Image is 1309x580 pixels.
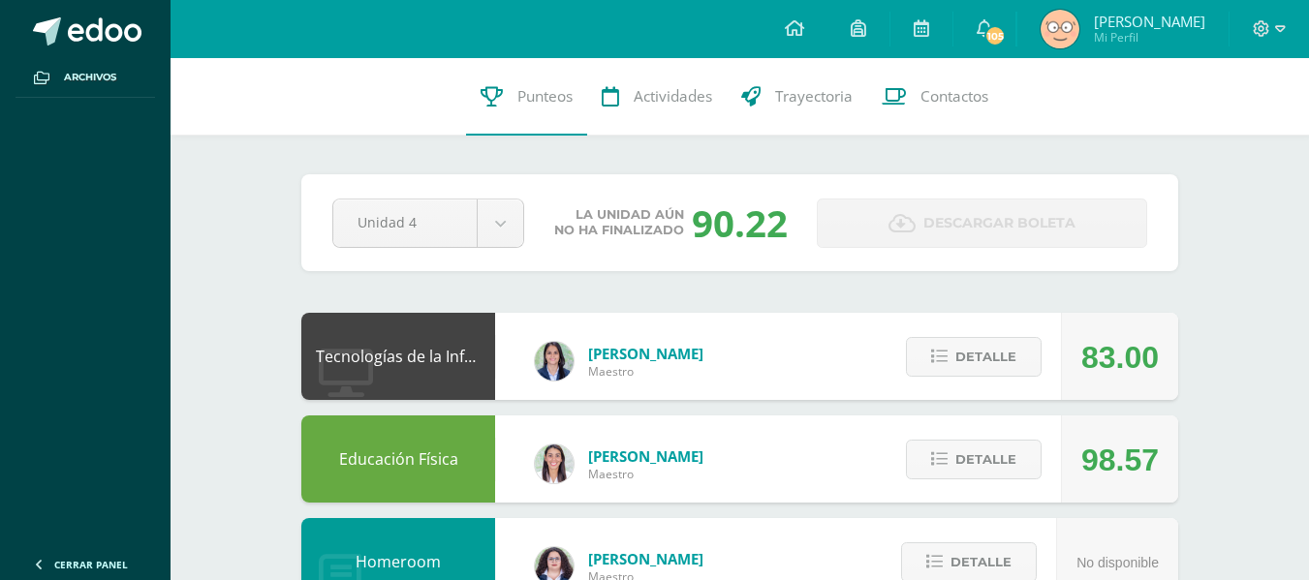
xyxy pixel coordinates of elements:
img: 534664ee60f520b42d8813f001d89cd9.png [1041,10,1079,48]
span: [PERSON_NAME] [588,549,703,568]
span: [PERSON_NAME] [588,344,703,363]
span: 105 [984,25,1006,46]
div: 83.00 [1081,314,1159,401]
img: 7489ccb779e23ff9f2c3e89c21f82ed0.png [535,342,574,381]
div: Tecnologías de la Información y Comunicación: Computación [301,313,495,400]
span: Maestro [588,466,703,482]
span: Detalle [955,442,1016,477]
a: Punteos [466,58,587,136]
span: No disponible [1076,555,1159,570]
a: Contactos [867,58,1003,136]
span: Detalle [951,544,1012,580]
a: Unidad 4 [333,199,523,247]
span: Trayectoria [775,86,853,107]
div: Educación Física [301,415,495,503]
span: [PERSON_NAME] [588,446,703,466]
span: Actividades [634,86,712,107]
a: Actividades [587,58,727,136]
span: Mi Perfil [1094,29,1205,46]
div: 98.57 [1081,416,1159,504]
div: 90.22 [692,198,788,248]
span: Unidad 4 [358,199,452,245]
a: Trayectoria [727,58,867,136]
span: La unidad aún no ha finalizado [554,207,684,238]
span: Maestro [588,363,703,380]
span: Contactos [920,86,988,107]
a: Archivos [16,58,155,98]
span: Descargar boleta [923,199,1075,247]
span: Archivos [64,70,116,85]
span: [PERSON_NAME] [1094,12,1205,31]
span: Punteos [517,86,573,107]
img: 68dbb99899dc55733cac1a14d9d2f825.png [535,444,574,483]
span: Detalle [955,339,1016,375]
span: Cerrar panel [54,558,128,571]
button: Detalle [906,440,1042,479]
button: Detalle [906,337,1042,377]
